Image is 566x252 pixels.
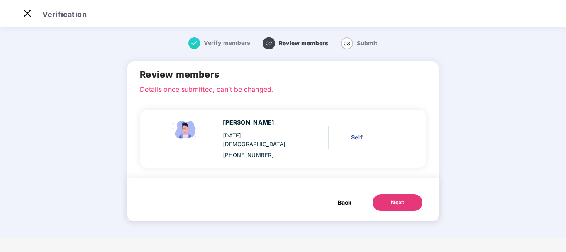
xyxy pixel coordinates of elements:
span: Review members [279,40,328,46]
h2: Review members [140,68,426,82]
span: 03 [341,37,353,49]
div: [PHONE_NUMBER] [223,151,299,159]
span: 02 [263,37,275,49]
div: Next [391,198,404,207]
div: [PERSON_NAME] [223,118,299,127]
span: | [DEMOGRAPHIC_DATA] [223,132,285,147]
p: Details once submitted, can’t be changed. [140,84,426,92]
div: Self [351,133,401,142]
button: Next [373,194,422,211]
img: svg+xml;base64,PHN2ZyB4bWxucz0iaHR0cDovL3d3dy53My5vcmcvMjAwMC9zdmciIHdpZHRoPSIxNiIgaGVpZ2h0PSIxNi... [188,37,200,49]
span: Submit [357,40,377,46]
button: Back [329,194,360,211]
span: Back [338,198,351,207]
span: Verify members [204,39,250,46]
div: [DATE] [223,131,299,148]
img: svg+xml;base64,PHN2ZyBpZD0iRW1wbG95ZWVfbWFsZSIgeG1sbnM9Imh0dHA6Ly93d3cudzMub3JnLzIwMDAvc3ZnIiB3aW... [169,118,202,141]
